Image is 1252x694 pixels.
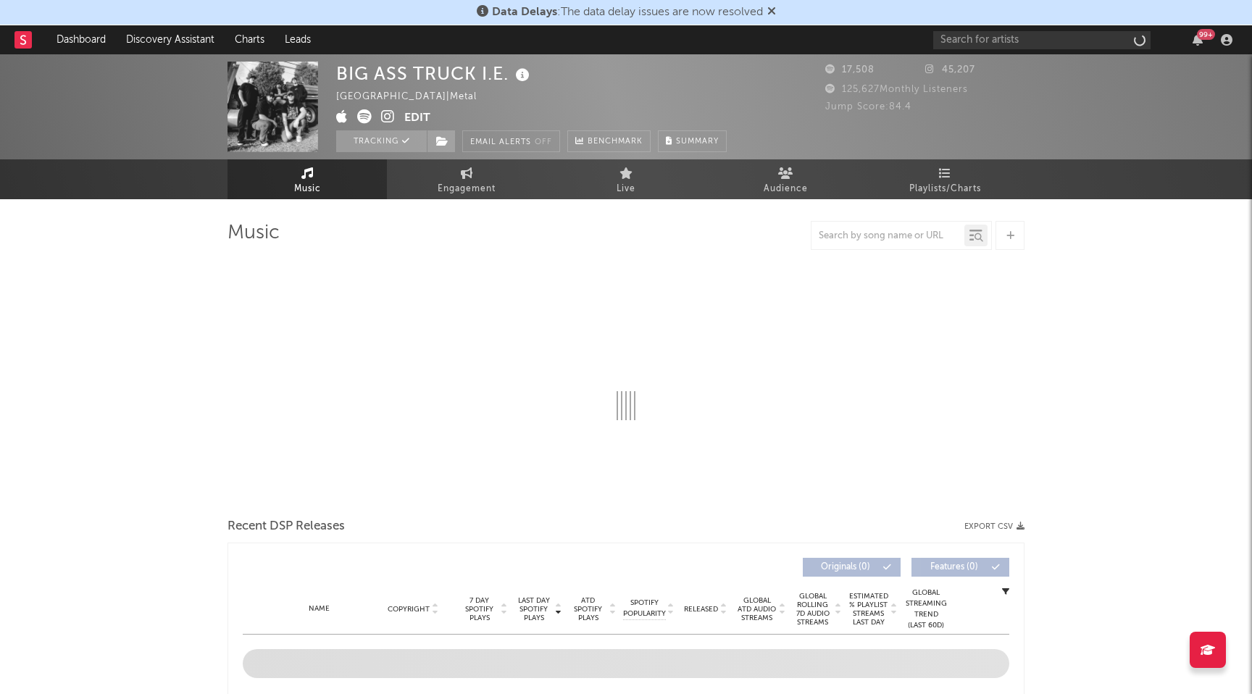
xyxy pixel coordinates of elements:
span: Data Delays [492,7,557,18]
button: Email AlertsOff [462,130,560,152]
span: Jump Score: 84.4 [825,102,911,112]
span: Engagement [438,180,496,198]
span: Recent DSP Releases [228,518,345,535]
button: Tracking [336,130,427,152]
a: Music [228,159,387,199]
span: Estimated % Playlist Streams Last Day [848,592,888,627]
span: Playlists/Charts [909,180,981,198]
span: : The data delay issues are now resolved [492,7,763,18]
span: Dismiss [767,7,776,18]
span: Copyright [388,605,430,614]
span: Spotify Popularity [623,598,666,619]
span: Audience [764,180,808,198]
button: Features(0) [911,558,1009,577]
span: 17,508 [825,65,875,75]
em: Off [535,138,552,146]
a: Engagement [387,159,546,199]
input: Search for artists [933,31,1151,49]
span: Features ( 0 ) [921,563,988,572]
button: Summary [658,130,727,152]
span: Live [617,180,635,198]
a: Dashboard [46,25,116,54]
button: 99+ [1193,34,1203,46]
span: Released [684,605,718,614]
a: Live [546,159,706,199]
span: Global ATD Audio Streams [737,596,777,622]
div: Global Streaming Trend (Last 60D) [904,588,948,631]
span: 45,207 [925,65,975,75]
a: Charts [225,25,275,54]
span: Benchmark [588,133,643,151]
a: Playlists/Charts [865,159,1024,199]
span: ATD Spotify Plays [569,596,607,622]
span: Originals ( 0 ) [812,563,879,572]
span: Music [294,180,321,198]
span: Global Rolling 7D Audio Streams [793,592,832,627]
span: Summary [676,138,719,146]
button: Export CSV [964,522,1024,531]
span: 7 Day Spotify Plays [460,596,498,622]
a: Discovery Assistant [116,25,225,54]
span: 125,627 Monthly Listeners [825,85,968,94]
input: Search by song name or URL [811,230,964,242]
div: Name [272,603,367,614]
a: Benchmark [567,130,651,152]
span: Last Day Spotify Plays [514,596,553,622]
div: [GEOGRAPHIC_DATA] | Metal [336,88,493,106]
a: Audience [706,159,865,199]
a: Leads [275,25,321,54]
div: BIG ASS TRUCK I.E. [336,62,533,85]
button: Originals(0) [803,558,901,577]
div: 99 + [1197,29,1215,40]
button: Edit [404,109,430,127]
